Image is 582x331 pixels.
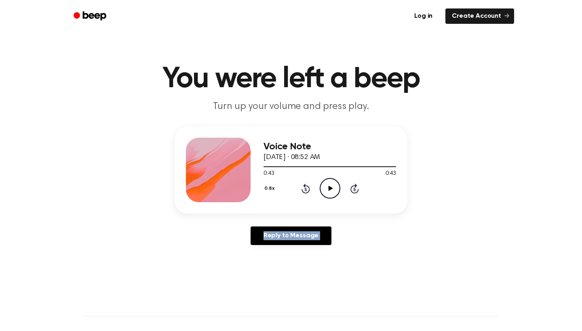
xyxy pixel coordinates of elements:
[386,170,396,178] span: 0:43
[68,8,114,24] a: Beep
[264,141,396,152] h3: Voice Note
[84,65,498,94] h1: You were left a beep
[445,8,514,24] a: Create Account
[264,170,274,178] span: 0:43
[251,226,331,245] a: Reply to Message
[406,7,441,25] a: Log in
[136,100,446,113] p: Turn up your volume and press play.
[264,154,320,161] span: [DATE] · 08:52 AM
[264,182,277,195] button: 0.8x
